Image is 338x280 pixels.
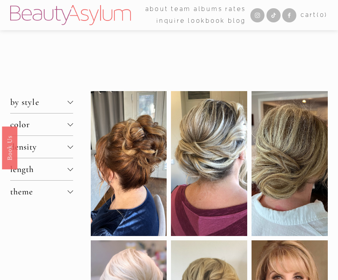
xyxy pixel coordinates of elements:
[145,4,169,15] a: folder dropdown
[188,15,225,27] a: Lookbook
[266,8,281,22] a: TikTok
[171,4,191,15] a: folder dropdown
[10,142,68,152] span: density
[10,136,73,158] button: density
[320,11,325,18] span: 0
[2,126,17,169] a: Book Us
[145,4,169,15] span: about
[10,113,73,135] button: color
[194,4,222,15] a: albums
[10,187,68,197] span: theme
[156,15,185,27] a: Inquire
[10,181,73,203] button: theme
[282,8,296,22] a: Facebook
[10,164,68,174] span: length
[10,119,68,130] span: color
[228,15,246,27] a: Blog
[317,11,328,18] span: ( )
[225,4,246,15] a: Rates
[301,10,328,20] a: 0 items in cart
[10,5,131,26] img: Beauty Asylum | Bridal Hair &amp; Makeup Charlotte &amp; Atlanta
[250,8,265,22] a: Instagram
[10,97,68,107] span: by style
[10,91,73,113] button: by style
[171,4,191,15] span: team
[10,158,73,180] button: length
